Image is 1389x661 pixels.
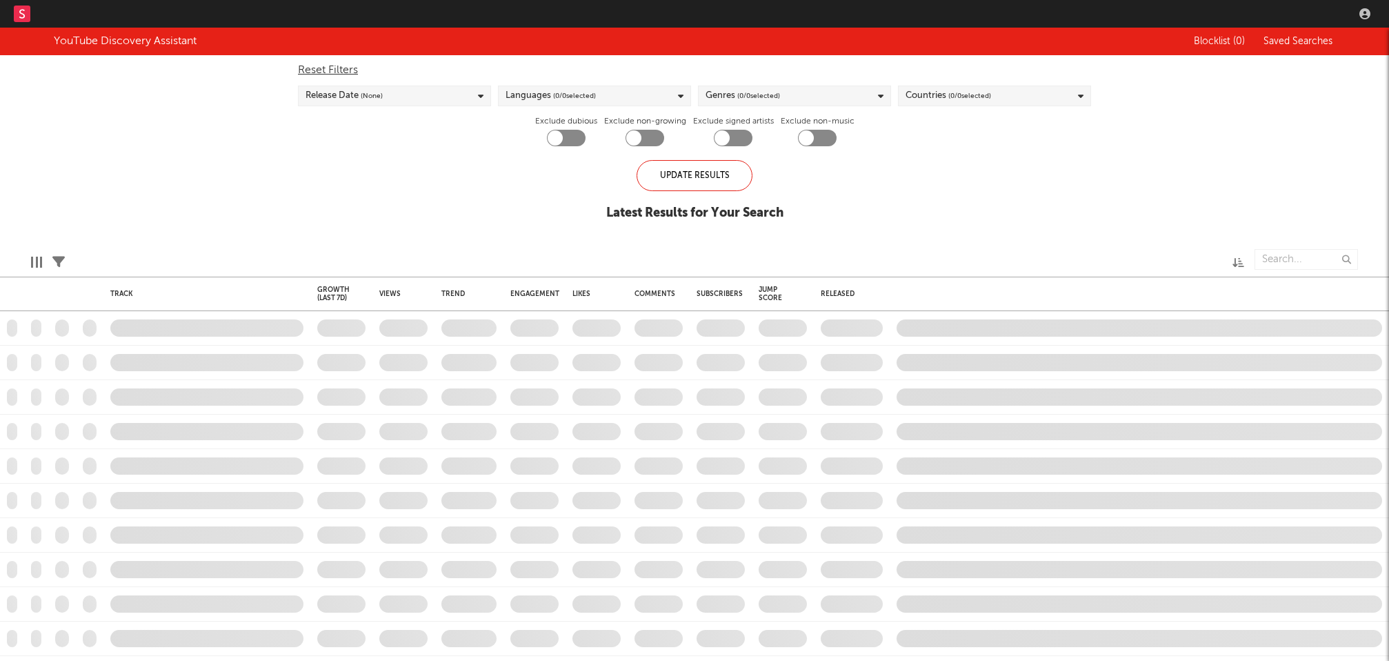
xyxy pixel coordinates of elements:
span: Saved Searches [1263,37,1335,46]
span: ( 0 / 0 selected) [948,88,991,104]
div: Comments [634,290,675,298]
span: ( 0 / 0 selected) [553,88,596,104]
div: Jump Score [759,286,786,302]
input: Search... [1255,249,1358,270]
label: Exclude non-music [781,113,855,130]
div: Engagement [510,290,559,298]
div: Genres [706,88,780,104]
div: Update Results [637,160,752,191]
span: ( 0 / 0 selected) [737,88,780,104]
div: Track [110,290,297,298]
label: Exclude signed artists [693,113,774,130]
div: Growth (last 7d) [317,286,350,302]
span: (None) [361,88,383,104]
label: Exclude dubious [535,113,597,130]
div: Release Date [306,88,383,104]
div: Languages [506,88,596,104]
div: Released [821,290,862,298]
button: Saved Searches [1259,36,1335,47]
div: Subscribers [697,290,743,298]
div: Trend [441,290,490,298]
span: ( 0 ) [1233,37,1245,46]
div: Filters [52,242,65,282]
div: Likes [572,290,600,298]
div: Countries [906,88,991,104]
span: Blocklist [1194,37,1245,46]
div: Edit Columns [31,242,42,282]
label: Exclude non-growing [604,113,686,130]
div: Reset Filters [298,62,1091,79]
div: YouTube Discovery Assistant [54,33,197,50]
div: Latest Results for Your Search [606,205,783,221]
div: Views [379,290,407,298]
